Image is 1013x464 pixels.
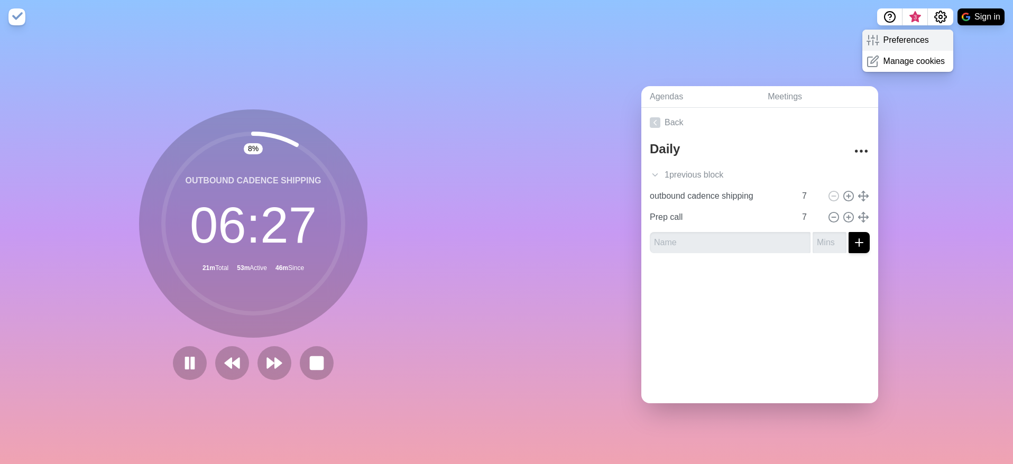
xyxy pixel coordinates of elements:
img: timeblocks logo [8,8,25,25]
p: Manage cookies [883,55,945,68]
a: Meetings [759,86,878,108]
button: Sign in [957,8,1005,25]
img: google logo [962,13,970,21]
span: 3 [911,13,919,22]
p: Preferences [883,34,929,47]
input: Mins [798,185,823,207]
input: Mins [798,207,823,228]
input: Name [646,185,796,207]
input: Name [650,232,811,253]
a: Agendas [641,86,759,108]
button: Settings [928,8,953,25]
button: Help [877,8,903,25]
a: Back [641,108,878,137]
input: Name [646,207,796,228]
button: More [851,141,872,162]
input: Mins [813,232,846,253]
button: What’s new [903,8,928,25]
div: 1 previous block [641,164,878,185]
